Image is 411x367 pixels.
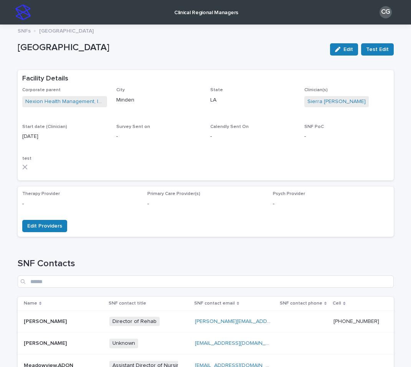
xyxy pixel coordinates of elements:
p: SNF contact title [109,299,146,308]
p: SNF contact phone [280,299,322,308]
p: [GEOGRAPHIC_DATA] [18,42,324,53]
span: Edit [343,47,353,52]
span: Director of Rehab [109,317,160,326]
p: - [210,133,295,141]
span: Start date (Clinician) [22,125,67,129]
button: Edit Providers [22,220,67,232]
p: Minden [116,96,201,104]
span: Primary Care Provider(s) [147,192,200,196]
div: CG [380,6,392,18]
tr: [PERSON_NAME][PERSON_NAME] Unknown[EMAIL_ADDRESS][DOMAIN_NAME] [18,333,394,355]
a: [PHONE_NUMBER] [333,319,379,324]
span: SNF PoC [304,125,324,129]
p: SNF contact email [194,299,235,308]
p: Name [24,299,37,308]
button: Test Edit [361,43,394,56]
p: [GEOGRAPHIC_DATA] [39,26,94,34]
p: [PERSON_NAME] [24,317,68,325]
input: Search [18,275,394,288]
span: Unknown [109,339,138,348]
span: Test Edit [366,46,389,53]
span: Calendly Sent On [210,125,249,129]
p: - [147,200,264,208]
span: Therapy Provider [22,192,60,196]
p: - [304,133,389,141]
a: Sierra [PERSON_NAME] [307,98,366,106]
h2: Facility Details [22,75,68,83]
span: State [210,88,223,92]
span: City [116,88,125,92]
a: Nexion Health Management, Inc. [25,98,104,106]
p: - [22,200,139,208]
span: Corporate parent [22,88,61,92]
p: - [273,200,389,208]
span: Psych Provider [273,192,305,196]
p: [DATE] [22,133,107,141]
p: - [116,133,201,141]
a: [EMAIL_ADDRESS][DOMAIN_NAME] [195,341,282,346]
p: Cell [333,299,341,308]
span: test [22,156,31,161]
p: LA [210,96,295,104]
a: [PERSON_NAME][EMAIL_ADDRESS][PERSON_NAME][DOMAIN_NAME] [195,319,365,324]
span: Survey Sent on [116,125,150,129]
span: Clinician(s) [304,88,328,92]
p: SNFs [18,26,31,34]
p: [PERSON_NAME] [24,339,68,347]
h1: SNF Contacts [18,258,394,269]
button: Edit [330,43,358,56]
tr: [PERSON_NAME][PERSON_NAME] Director of Rehab[PERSON_NAME][EMAIL_ADDRESS][PERSON_NAME][DOMAIN_NAME... [18,310,394,333]
span: Edit Providers [27,222,62,230]
img: stacker-logo-s-only.png [15,5,31,20]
